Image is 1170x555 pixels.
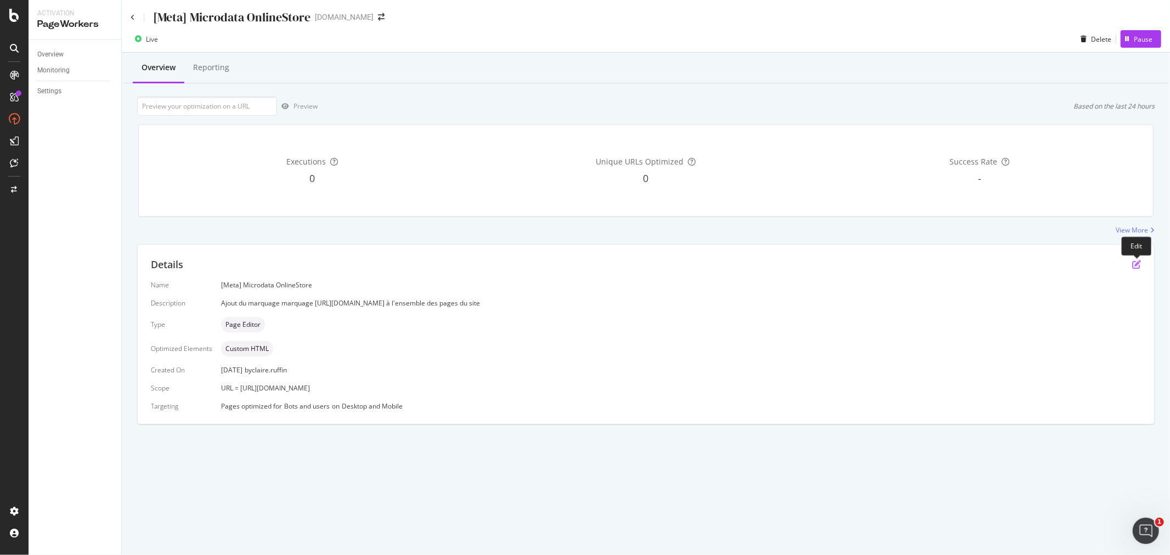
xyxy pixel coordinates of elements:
div: Live [146,35,158,44]
input: Preview your optimization on a URL [137,97,277,116]
div: Pause [1134,35,1152,44]
div: Scope [151,383,212,393]
a: View More [1116,225,1155,235]
div: PageWorkers [37,18,112,31]
div: Reporting [193,62,229,73]
div: Bots and users [284,401,330,411]
div: [DOMAIN_NAME] [315,12,374,22]
div: arrow-right-arrow-left [378,13,385,21]
a: Settings [37,86,114,97]
div: Preview [293,101,318,111]
div: [Meta] Microdata OnlineStore [221,280,1141,290]
div: Name [151,280,212,290]
button: Delete [1076,30,1111,48]
span: Page Editor [225,321,261,328]
div: Desktop and Mobile [342,401,403,411]
span: Custom HTML [225,346,269,352]
div: View More [1116,225,1148,235]
div: [DATE] [221,365,1141,375]
span: 1 [1155,518,1164,526]
div: Delete [1091,35,1111,44]
span: - [978,172,981,185]
div: Overview [37,49,64,60]
div: Ajout du marquage marquage [URL][DOMAIN_NAME] à l'ensemble des pages du site [221,298,1141,308]
div: Pages optimized for on [221,401,1141,411]
div: Activation [37,9,112,18]
button: Pause [1121,30,1161,48]
span: 0 [643,172,648,185]
div: neutral label [221,341,273,356]
div: Edit [1121,236,1151,256]
div: Created On [151,365,212,375]
span: Success Rate [949,156,997,167]
span: Executions [286,156,326,167]
span: 0 [309,172,315,185]
div: [Meta] Microdata OnlineStore [153,9,310,26]
span: URL = [URL][DOMAIN_NAME] [221,383,310,393]
div: Settings [37,86,61,97]
a: Monitoring [37,65,114,76]
div: Overview [142,62,176,73]
div: Details [151,258,183,272]
div: pen-to-square [1132,260,1141,269]
div: neutral label [221,317,265,332]
a: Click to go back [131,14,135,21]
button: Preview [277,98,318,115]
div: Targeting [151,401,212,411]
div: Optimized Elements [151,344,212,353]
span: Unique URLs Optimized [596,156,683,167]
div: by claire.ruffin [245,365,287,375]
div: Monitoring [37,65,70,76]
div: Description [151,298,212,308]
iframe: Intercom live chat [1133,518,1159,544]
a: Overview [37,49,114,60]
div: Type [151,320,212,329]
div: Based on the last 24 hours [1073,101,1155,111]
